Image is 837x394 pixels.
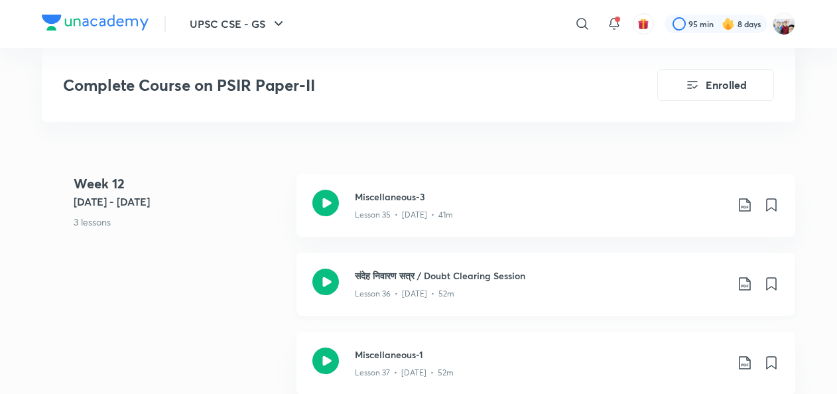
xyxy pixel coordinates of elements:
img: streak [722,17,735,31]
h3: Miscellaneous-1 [355,348,726,361]
img: avatar [637,18,649,30]
img: km swarthi [773,13,795,35]
p: Lesson 36 • [DATE] • 52m [355,288,454,300]
p: 3 lessons [74,215,286,229]
button: Enrolled [657,69,774,101]
button: UPSC CSE - GS [182,11,294,37]
button: avatar [633,13,654,34]
h4: Week 12 [74,174,286,194]
h3: Miscellaneous-3 [355,190,726,204]
h3: Complete Course on PSIR Paper-II [63,76,582,95]
p: Lesson 37 • [DATE] • 52m [355,367,454,379]
img: Company Logo [42,15,149,31]
h3: संदेह निवारण सत्र / Doubt Clearing Session [355,269,726,283]
a: Company Logo [42,15,149,34]
a: संदेह निवारण सत्र / Doubt Clearing SessionLesson 36 • [DATE] • 52m [296,253,795,332]
h5: [DATE] - [DATE] [74,194,286,210]
a: Miscellaneous-3Lesson 35 • [DATE] • 41m [296,174,795,253]
p: Lesson 35 • [DATE] • 41m [355,209,453,221]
